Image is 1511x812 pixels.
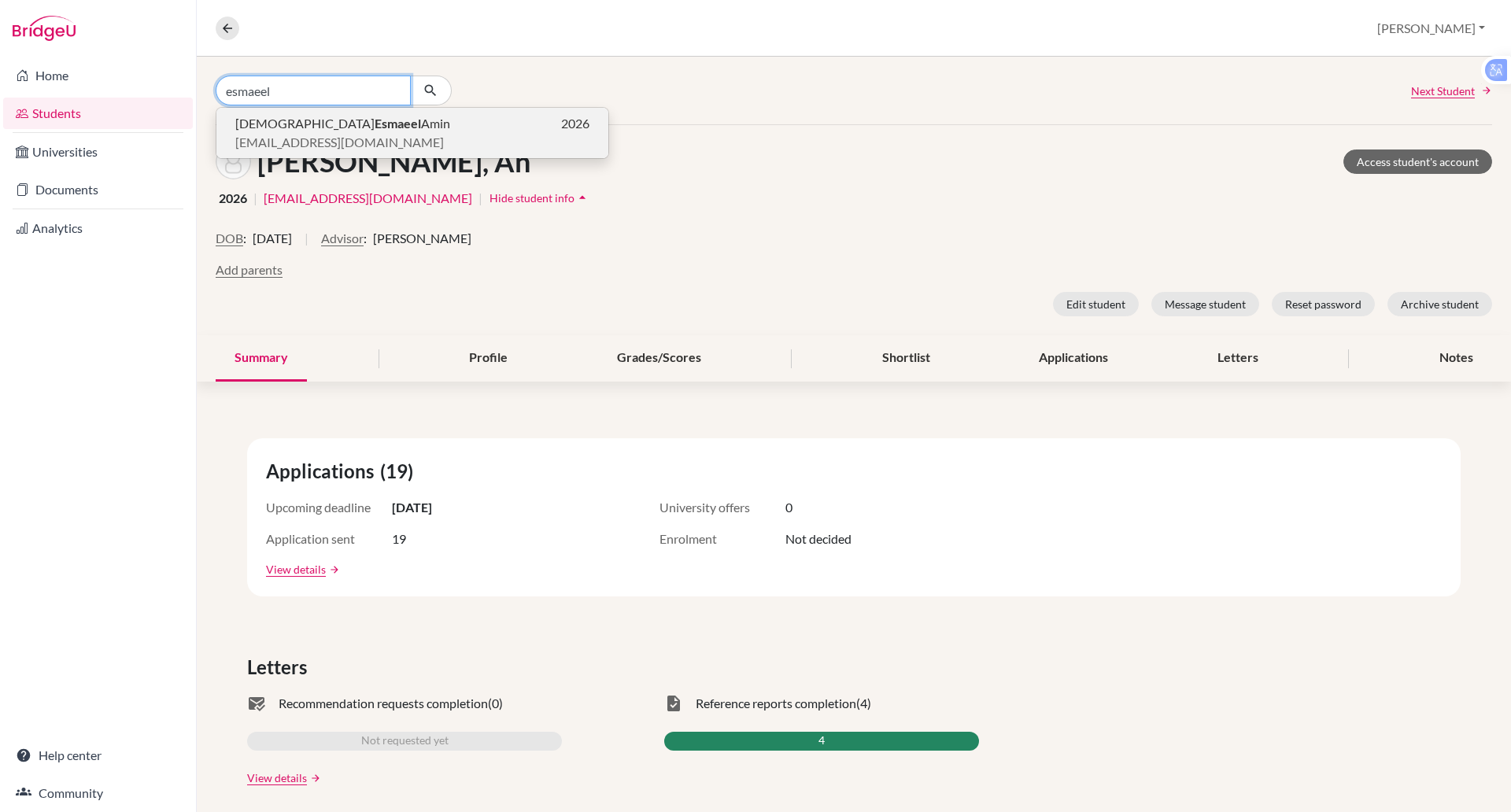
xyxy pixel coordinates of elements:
[1272,292,1375,316] button: Reset password
[375,116,421,131] b: Esmaeel
[13,16,76,41] img: Bridge-U
[266,457,380,485] span: Applications
[235,114,450,133] span: [DEMOGRAPHIC_DATA] Amin
[326,564,340,575] a: arrow_forward
[392,530,406,548] span: 19
[450,335,526,382] div: Profile
[264,189,472,208] a: [EMAIL_ADDRESS][DOMAIN_NAME]
[361,732,449,751] span: Not requested yet
[247,653,313,681] span: Letters
[478,189,482,208] span: |
[243,229,246,248] span: :
[266,498,392,517] span: Upcoming deadline
[664,694,683,713] span: task
[216,108,608,158] button: [DEMOGRAPHIC_DATA]EsmaeelAmin2026[EMAIL_ADDRESS][DOMAIN_NAME]
[305,229,308,260] span: |
[696,694,856,713] span: Reference reports completion
[785,530,852,548] span: Not decided
[216,229,243,248] button: DOB
[561,114,589,133] span: 2026
[307,773,321,784] a: arrow_forward
[489,186,591,210] button: Hide student infoarrow_drop_up
[659,498,785,517] span: University offers
[3,174,193,205] a: Documents
[1411,83,1492,99] a: Next Student
[247,694,266,713] span: mark_email_read
[488,694,503,713] span: (0)
[3,212,193,244] a: Analytics
[1151,292,1259,316] button: Message student
[373,229,471,248] span: [PERSON_NAME]
[216,335,307,382] div: Summary
[1053,292,1139,316] button: Edit student
[1411,83,1475,99] span: Next Student
[364,229,367,248] span: :
[3,740,193,771] a: Help center
[279,694,488,713] span: Recommendation requests completion
[3,777,193,809] a: Community
[659,530,785,548] span: Enrolment
[266,561,326,578] a: View details
[219,189,247,208] span: 2026
[1343,149,1492,174] a: Access student's account
[380,457,419,485] span: (19)
[216,144,251,179] img: An Hoang's avatar
[785,498,792,517] span: 0
[818,732,825,751] span: 4
[235,133,444,152] span: [EMAIL_ADDRESS][DOMAIN_NAME]
[257,145,530,179] h1: [PERSON_NAME], An
[321,229,364,248] button: Advisor
[216,76,411,105] input: Find student by name...
[1387,292,1492,316] button: Archive student
[1199,335,1277,382] div: Letters
[1420,335,1492,382] div: Notes
[863,335,949,382] div: Shortlist
[598,335,720,382] div: Grades/Scores
[490,191,574,205] span: Hide student info
[1020,335,1127,382] div: Applications
[392,498,432,517] span: [DATE]
[253,229,292,248] span: [DATE]
[3,98,193,129] a: Students
[216,260,283,279] button: Add parents
[253,189,257,208] span: |
[247,770,307,786] a: View details
[1370,13,1492,43] button: [PERSON_NAME]
[856,694,871,713] span: (4)
[266,530,392,548] span: Application sent
[3,136,193,168] a: Universities
[574,190,590,205] i: arrow_drop_up
[3,60,193,91] a: Home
